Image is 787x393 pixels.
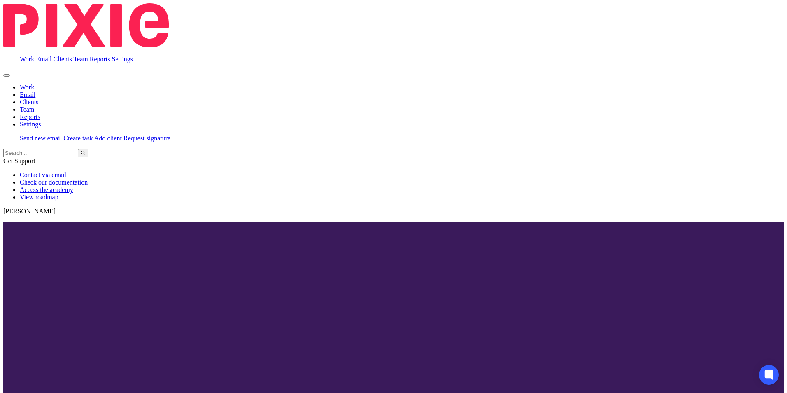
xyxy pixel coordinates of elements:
[63,135,93,142] a: Create task
[20,135,62,142] a: Send new email
[3,149,76,157] input: Search
[123,135,170,142] a: Request signature
[20,121,41,128] a: Settings
[20,113,40,120] a: Reports
[73,56,88,63] a: Team
[53,56,72,63] a: Clients
[20,98,38,105] a: Clients
[3,157,35,164] span: Get Support
[94,135,122,142] a: Add client
[90,56,110,63] a: Reports
[20,194,58,201] a: View roadmap
[20,171,66,178] a: Contact via email
[20,106,34,113] a: Team
[36,56,51,63] a: Email
[20,186,73,193] a: Access the academy
[20,84,34,91] a: Work
[3,3,169,47] img: Pixie
[112,56,133,63] a: Settings
[3,208,784,215] p: [PERSON_NAME]
[20,91,35,98] a: Email
[20,56,34,63] a: Work
[78,149,88,157] button: Search
[20,179,88,186] a: Check our documentation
